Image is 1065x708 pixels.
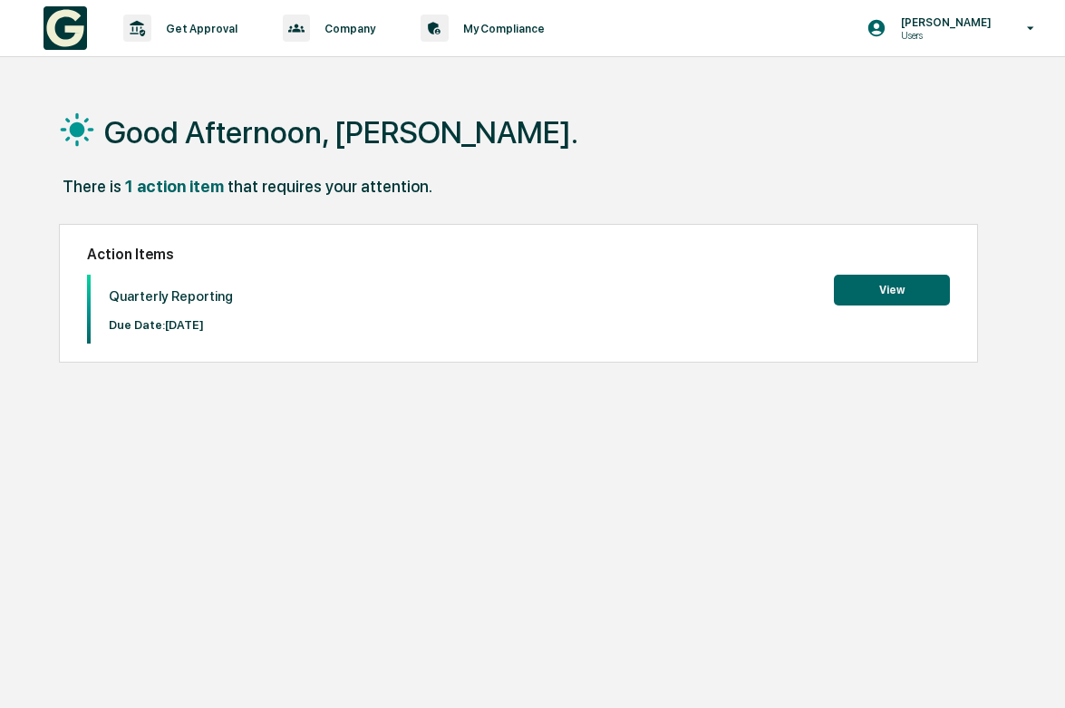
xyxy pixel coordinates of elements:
p: Users [886,29,1001,42]
div: There is [63,177,121,196]
p: [PERSON_NAME] [886,15,1001,29]
p: My Compliance [449,22,554,35]
a: View [834,280,950,297]
p: Get Approval [151,22,247,35]
img: logo [44,6,87,50]
p: Quarterly Reporting [109,288,233,305]
div: 1 action item [125,177,224,196]
button: View [834,275,950,306]
h1: Good Afternoon, [PERSON_NAME]. [104,114,578,150]
p: Due Date: [DATE] [109,318,233,332]
h2: Action Items [87,246,950,263]
div: that requires your attention. [228,177,432,196]
p: Company [310,22,384,35]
